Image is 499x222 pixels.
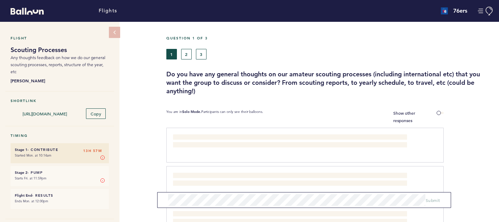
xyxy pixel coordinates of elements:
small: Flight End [15,193,32,198]
b: Solo Mode. [182,109,201,114]
span: Copy [91,111,101,116]
h6: - Pump [15,170,105,175]
button: Manage Account [478,7,494,15]
button: Copy [86,108,106,119]
span: 13H 57M [83,147,102,154]
h6: - Results [15,193,105,198]
h5: Shortlink [11,99,109,103]
a: Balloon [5,7,44,14]
span: Any thoughts feedback on how we do our general scouting processes, reports, structure of the year... [11,55,105,74]
time: Starts Fri. at 11:59pm [15,176,47,180]
small: Stage 1 [15,147,27,152]
h6: - Contribute [15,147,105,152]
button: 2 [181,49,192,59]
h4: 76ers [453,7,467,15]
h5: Timing [11,133,109,138]
button: 1 [166,49,177,59]
button: Submit [426,197,440,204]
span: Think there's a better time to do a presentation on grassroots players than in the midst of Janua... [173,173,407,186]
time: Started Mon. at 10:14am [15,153,51,158]
h1: Scouting Processes [11,46,109,54]
span: Show other responses [393,110,415,123]
button: 3 [196,49,207,59]
time: Ends Mon. at 12:00pm [15,199,48,203]
svg: Balloon [11,8,44,15]
p: You are in Participants can only see their balloons. [166,109,263,124]
a: Flights [99,7,117,15]
h3: Do you have any general thoughts on our amateur scouting processes (including international etc) ... [166,70,494,95]
b: [PERSON_NAME] [11,77,109,84]
h5: Question 1 of 3 [166,36,494,40]
span: Submit [426,197,440,203]
small: Stage 2 [15,170,27,175]
span: Think we spend too much time trying to frame a prospect as a collection of their stats/ metrics, ... [173,135,402,148]
h5: Flight [11,36,109,40]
